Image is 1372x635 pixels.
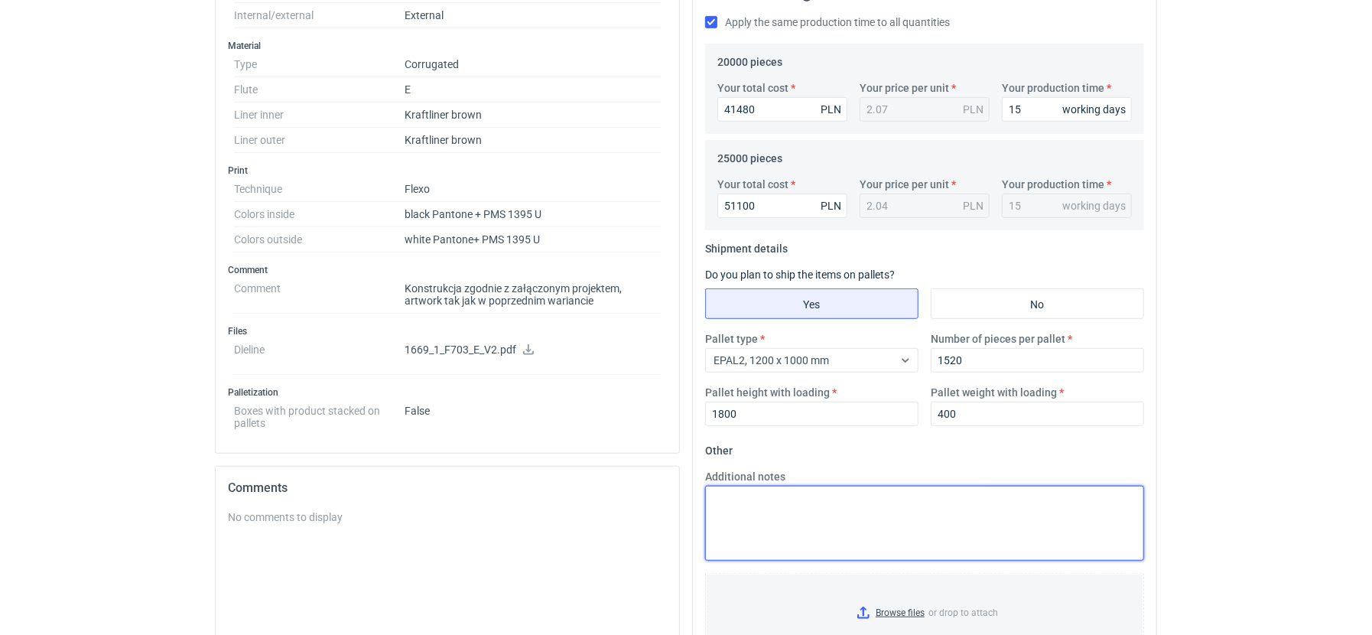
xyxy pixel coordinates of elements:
p: 1669_1_F703_E_V2.pdf [405,344,661,357]
label: Pallet height with loading [705,385,830,400]
div: PLN [821,102,841,117]
dd: Corrugated [405,52,661,77]
dt: Liner outer [234,128,405,153]
h2: Comments [228,479,667,497]
dt: Boxes with product stacked on pallets [234,399,405,429]
div: PLN [963,102,983,117]
input: 0 [931,402,1144,426]
label: Your production time [1002,80,1104,96]
dt: Colors inside [234,202,405,227]
div: working days [1062,198,1126,213]
dt: Type [234,52,405,77]
dt: Dieline [234,337,405,375]
dd: Kraftliner brown [405,103,661,128]
input: 0 [717,97,847,122]
legend: Shipment details [705,236,788,255]
div: working days [1062,102,1126,117]
label: Your total cost [717,177,788,192]
legend: 25000 pieces [717,146,782,164]
dt: Liner inner [234,103,405,128]
dd: Flexo [405,177,661,202]
div: PLN [963,198,983,213]
dd: E [405,77,661,103]
dt: Flute [234,77,405,103]
div: No comments to display [228,510,667,525]
label: Additional notes [705,469,785,484]
legend: Other [705,438,733,457]
dt: Internal/external [234,3,405,28]
dd: False [405,399,661,429]
input: 0 [1002,97,1132,122]
label: No [931,288,1144,319]
dd: black Pantone + PMS 1395 U [405,202,661,227]
label: Pallet type [705,331,758,347]
dd: Konstrukcja zgodnie z załączonym projektem, artwork tak jak w poprzednim wariancie [405,276,661,314]
h3: Files [228,325,667,337]
label: Number of pieces per pallet [931,331,1065,347]
div: PLN [821,198,841,213]
legend: 20000 pieces [717,50,782,68]
dt: Technique [234,177,405,202]
h3: Print [228,164,667,177]
dt: Colors outside [234,227,405,252]
dd: External [405,3,661,28]
h3: Palletization [228,386,667,399]
label: Apply the same production time to all quantities [705,15,950,30]
label: Your price per unit [860,80,949,96]
h3: Comment [228,264,667,276]
dd: Kraftliner brown [405,128,661,153]
input: 0 [705,402,918,426]
label: Yes [705,288,918,319]
span: EPAL2, 1200 x 1000 mm [714,354,829,366]
label: Your price per unit [860,177,949,192]
input: 0 [931,348,1144,373]
h3: Material [228,40,667,52]
label: Pallet weight with loading [931,385,1057,400]
label: Do you plan to ship the items on pallets? [705,269,895,281]
label: Your production time [1002,177,1104,192]
dd: white Pantone+ PMS 1395 U [405,227,661,252]
dt: Comment [234,276,405,314]
label: Your total cost [717,80,788,96]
